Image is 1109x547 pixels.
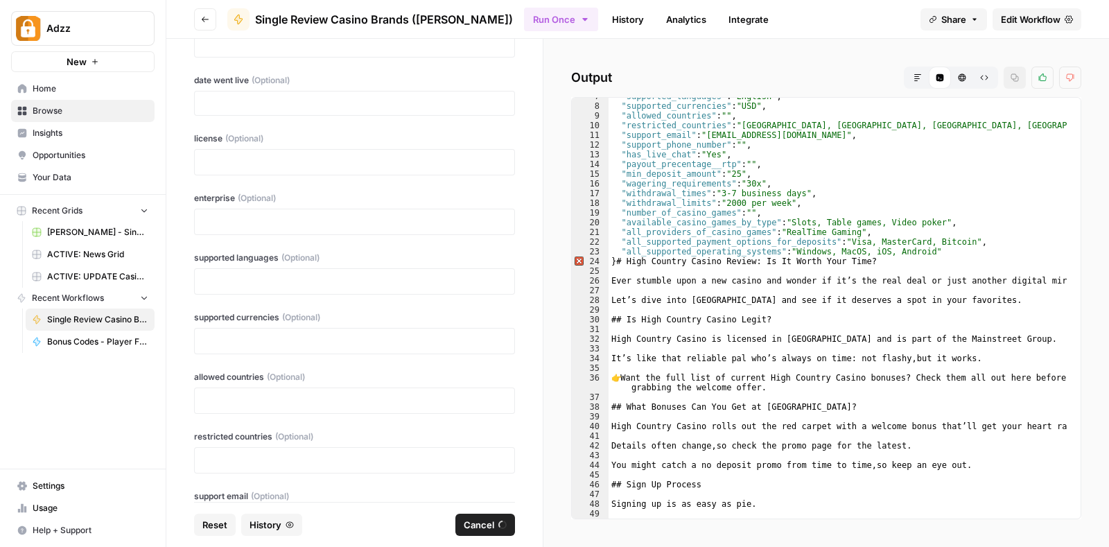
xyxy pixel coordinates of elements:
[227,8,513,31] a: Single Review Casino Brands ([PERSON_NAME])
[572,237,609,247] div: 22
[47,248,148,261] span: ACTIVE: News Grid
[572,412,609,422] div: 39
[572,179,609,189] div: 16
[33,127,148,139] span: Insights
[572,305,609,315] div: 29
[11,166,155,189] a: Your Data
[194,74,515,87] label: date went live
[194,514,236,536] button: Reset
[720,8,777,31] a: Integrate
[194,431,515,443] label: restricted countries
[572,169,609,179] div: 15
[250,518,281,532] span: History
[572,334,609,344] div: 32
[572,140,609,150] div: 12
[572,159,609,169] div: 14
[572,422,609,431] div: 40
[572,198,609,208] div: 18
[572,315,609,324] div: 30
[11,519,155,541] button: Help + Support
[572,441,609,451] div: 42
[46,21,130,35] span: Adzz
[11,200,155,221] button: Recent Grids
[572,344,609,354] div: 33
[32,292,104,304] span: Recent Workflows
[194,252,515,264] label: supported languages
[993,8,1081,31] a: Edit Workflow
[1001,12,1060,26] span: Edit Workflow
[202,518,227,532] span: Reset
[194,490,515,503] label: support email
[572,208,609,218] div: 19
[33,171,148,184] span: Your Data
[572,509,609,519] div: 49
[33,502,148,514] span: Usage
[11,78,155,100] a: Home
[572,189,609,198] div: 17
[572,150,609,159] div: 13
[32,205,82,217] span: Recent Grids
[572,460,609,470] div: 44
[572,295,609,305] div: 28
[11,11,155,46] button: Workspace: Adzz
[11,497,155,519] a: Usage
[572,451,609,460] div: 43
[26,331,155,353] a: Bonus Codes - Player Focused
[238,192,276,205] span: (Optional)
[282,311,320,324] span: (Optional)
[26,266,155,288] a: ACTIVE: UPDATE Casino Reviews
[572,489,609,499] div: 47
[920,8,987,31] button: Share
[572,247,609,257] div: 23
[252,74,290,87] span: (Optional)
[33,524,148,537] span: Help + Support
[572,101,609,111] div: 8
[47,313,148,326] span: Single Review Casino Brands ([PERSON_NAME])
[194,132,515,145] label: license
[11,475,155,497] a: Settings
[33,480,148,492] span: Settings
[572,499,609,509] div: 48
[572,227,609,237] div: 21
[658,8,715,31] a: Analytics
[572,257,584,266] span: Error, read annotations row 24
[267,371,305,383] span: (Optional)
[194,371,515,383] label: allowed countries
[572,324,609,334] div: 31
[16,16,41,41] img: Adzz Logo
[26,221,155,243] a: [PERSON_NAME] - Single Review Casino Brands (Copy)
[572,431,609,441] div: 41
[572,266,609,276] div: 25
[194,192,515,205] label: enterprise
[572,480,609,489] div: 46
[572,218,609,227] div: 20
[572,354,609,363] div: 34
[33,105,148,117] span: Browse
[572,130,609,140] div: 11
[604,8,652,31] a: History
[33,83,148,95] span: Home
[572,402,609,412] div: 38
[47,336,148,348] span: Bonus Codes - Player Focused
[11,100,155,122] a: Browse
[941,12,966,26] span: Share
[11,144,155,166] a: Opportunities
[572,470,609,480] div: 45
[255,11,513,28] span: Single Review Casino Brands ([PERSON_NAME])
[26,309,155,331] a: Single Review Casino Brands ([PERSON_NAME])
[281,252,320,264] span: (Optional)
[572,276,609,286] div: 26
[67,55,87,69] span: New
[572,373,609,392] div: 36
[572,392,609,402] div: 37
[275,431,313,443] span: (Optional)
[524,8,598,31] button: Run Once
[225,132,263,145] span: (Optional)
[11,288,155,309] button: Recent Workflows
[571,67,1081,89] h2: Output
[47,226,148,238] span: [PERSON_NAME] - Single Review Casino Brands (Copy)
[572,121,609,130] div: 10
[572,286,609,295] div: 27
[572,363,609,373] div: 35
[464,518,494,532] span: Cancel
